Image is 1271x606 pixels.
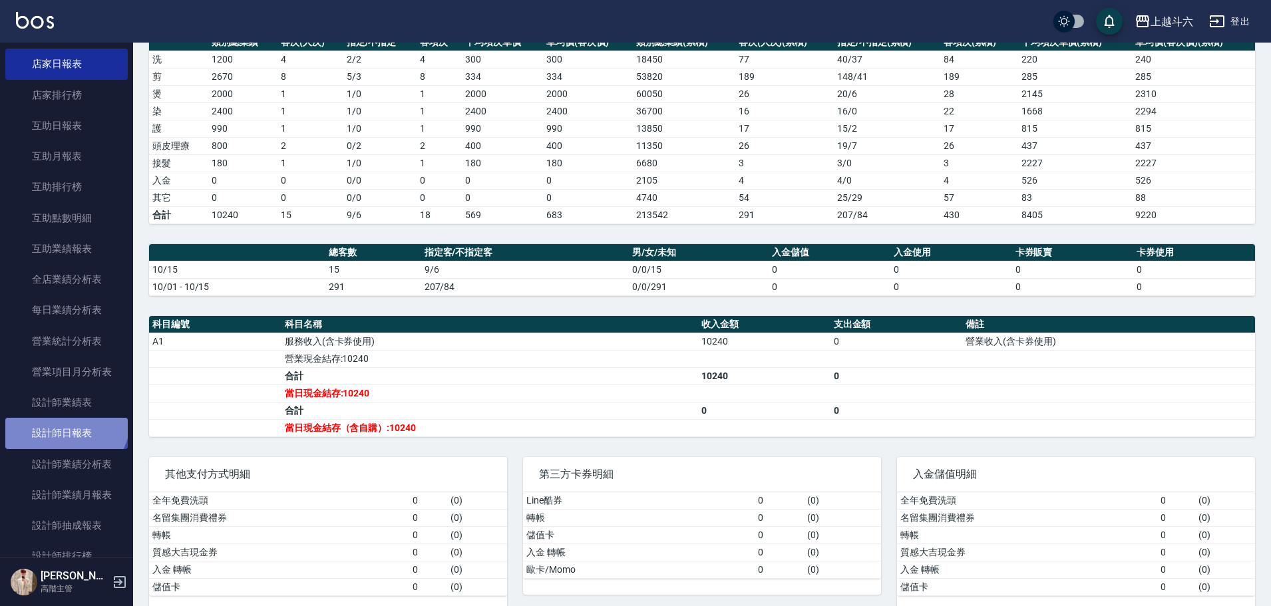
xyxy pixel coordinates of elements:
td: 26 [735,85,834,102]
td: 0 [755,509,805,526]
td: 1 [277,102,343,120]
td: ( 0 ) [804,526,881,543]
td: 19 / 7 [834,137,940,154]
td: 儲值卡 [523,526,755,543]
td: 名留集團消費禮券 [897,509,1157,526]
td: 4 [940,172,1018,189]
td: 28 [940,85,1018,102]
td: 1 / 0 [343,120,417,137]
td: ( 0 ) [804,492,881,510]
td: 2670 [208,68,277,85]
td: 護 [149,120,208,137]
td: 4 [277,51,343,68]
button: 登出 [1204,9,1255,34]
h5: [PERSON_NAME] [41,569,108,583]
td: 400 [543,137,633,154]
td: 4 [417,51,462,68]
td: 0 [890,261,1012,278]
td: 染 [149,102,208,120]
td: 83 [1018,189,1133,206]
th: 入金儲值 [769,244,890,261]
td: 0 [755,492,805,510]
td: 84 [940,51,1018,68]
td: ( 0 ) [447,578,507,595]
td: 0 [830,367,963,384]
a: 設計師業績月報表 [5,480,128,510]
td: 15 [277,206,343,224]
td: 0 [277,189,343,206]
td: 轉帳 [897,526,1157,543]
td: 8405 [1018,206,1133,224]
a: 營業項目月分析表 [5,357,128,387]
td: 0 [277,172,343,189]
td: 240 [1132,51,1255,68]
td: 0 [417,172,462,189]
button: save [1096,8,1123,35]
td: 1 / 0 [343,85,417,102]
td: 0 [543,172,633,189]
td: 2310 [1132,85,1255,102]
td: 88 [1132,189,1255,206]
td: 9220 [1132,206,1255,224]
table: a dense table [149,34,1255,224]
td: 53820 [633,68,735,85]
td: 334 [462,68,543,85]
td: 990 [208,120,277,137]
td: 全年免費洗頭 [149,492,409,510]
td: 0 [409,543,448,561]
td: 285 [1018,68,1133,85]
table: a dense table [149,316,1255,437]
td: 2 / 2 [343,51,417,68]
a: 每日業績分析表 [5,295,128,325]
td: 儲值卡 [149,578,409,595]
a: 互助點數明細 [5,203,128,233]
td: ( 0 ) [1195,509,1255,526]
td: 569 [462,206,543,224]
td: 8 [417,68,462,85]
td: 0 / 2 [343,137,417,154]
td: ( 0 ) [1195,561,1255,578]
td: 18450 [633,51,735,68]
td: 0 [409,578,448,595]
td: 10240 [208,206,277,224]
td: 0 [1012,261,1134,278]
span: 第三方卡券明細 [539,468,865,481]
td: 300 [462,51,543,68]
td: 其它 [149,189,208,206]
td: 683 [543,206,633,224]
td: 0 [1157,543,1196,561]
td: 0/0/15 [629,261,769,278]
td: 2400 [208,102,277,120]
td: ( 0 ) [447,526,507,543]
td: 20 / 6 [834,85,940,102]
td: 180 [208,154,277,172]
td: 189 [940,68,1018,85]
th: 備註 [962,316,1255,333]
td: ( 0 ) [1195,578,1255,595]
a: 設計師排行榜 [5,541,128,571]
td: 2227 [1132,154,1255,172]
td: 10/15 [149,261,325,278]
td: 291 [735,206,834,224]
table: a dense table [897,492,1255,596]
button: 上越斗六 [1129,8,1198,35]
td: 437 [1018,137,1133,154]
td: 0 [769,278,890,295]
th: 指定客/不指定客 [421,244,630,261]
a: 店家排行榜 [5,80,128,110]
td: 歐卡/Momo [523,561,755,578]
td: 0 [409,509,448,526]
th: 支出金額 [830,316,963,333]
a: 互助業績報表 [5,233,128,264]
th: 卡券販賣 [1012,244,1134,261]
td: 0/0/291 [629,278,769,295]
td: 1 [417,85,462,102]
td: 17 [735,120,834,137]
td: 1 / 0 [343,154,417,172]
td: ( 0 ) [447,509,507,526]
td: 0 [1157,492,1196,510]
table: a dense table [523,492,881,579]
td: 2227 [1018,154,1133,172]
td: 15 / 2 [834,120,940,137]
td: 36700 [633,102,735,120]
